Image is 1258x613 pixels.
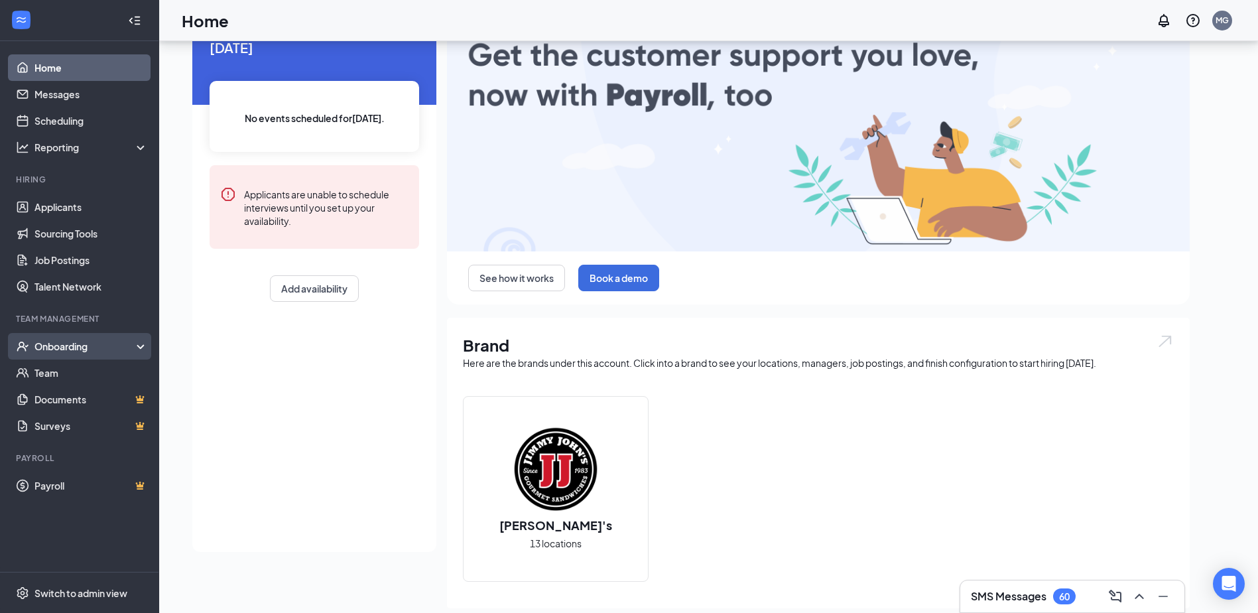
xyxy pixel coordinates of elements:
[1059,591,1070,602] div: 60
[34,247,148,273] a: Job Postings
[34,472,148,499] a: PayrollCrown
[1129,586,1150,607] button: ChevronUp
[463,356,1174,370] div: Here are the brands under this account. Click into a brand to see your locations, managers, job p...
[513,427,598,511] img: Jimmy John's
[1105,586,1126,607] button: ComposeMessage
[1155,588,1171,604] svg: Minimize
[1157,334,1174,349] img: open.6027fd2a22e1237b5b06.svg
[34,107,148,134] a: Scheduling
[16,174,145,185] div: Hiring
[486,517,625,533] h2: [PERSON_NAME]'s
[128,14,141,27] svg: Collapse
[34,141,149,154] div: Reporting
[34,586,127,600] div: Switch to admin view
[34,54,148,81] a: Home
[34,194,148,220] a: Applicants
[578,265,659,291] button: Book a demo
[1185,13,1201,29] svg: QuestionInfo
[210,37,419,58] span: [DATE]
[220,186,236,202] svg: Error
[244,186,409,228] div: Applicants are unable to schedule interviews until you set up your availability.
[34,386,148,413] a: DocumentsCrown
[1213,568,1245,600] div: Open Intercom Messenger
[34,340,137,353] div: Onboarding
[1216,15,1229,26] div: MG
[16,141,29,154] svg: Analysis
[468,265,565,291] button: See how it works
[530,536,582,551] span: 13 locations
[34,273,148,300] a: Talent Network
[16,340,29,353] svg: UserCheck
[15,13,28,27] svg: WorkstreamLogo
[447,16,1190,251] img: payroll-large.gif
[34,81,148,107] a: Messages
[1107,588,1123,604] svg: ComposeMessage
[1156,13,1172,29] svg: Notifications
[245,111,385,125] span: No events scheduled for [DATE] .
[463,334,1174,356] h1: Brand
[971,589,1046,604] h3: SMS Messages
[1131,588,1147,604] svg: ChevronUp
[1153,586,1174,607] button: Minimize
[34,220,148,247] a: Sourcing Tools
[16,586,29,600] svg: Settings
[34,413,148,439] a: SurveysCrown
[16,452,145,464] div: Payroll
[16,313,145,324] div: Team Management
[270,275,359,302] button: Add availability
[34,360,148,386] a: Team
[182,9,229,32] h1: Home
